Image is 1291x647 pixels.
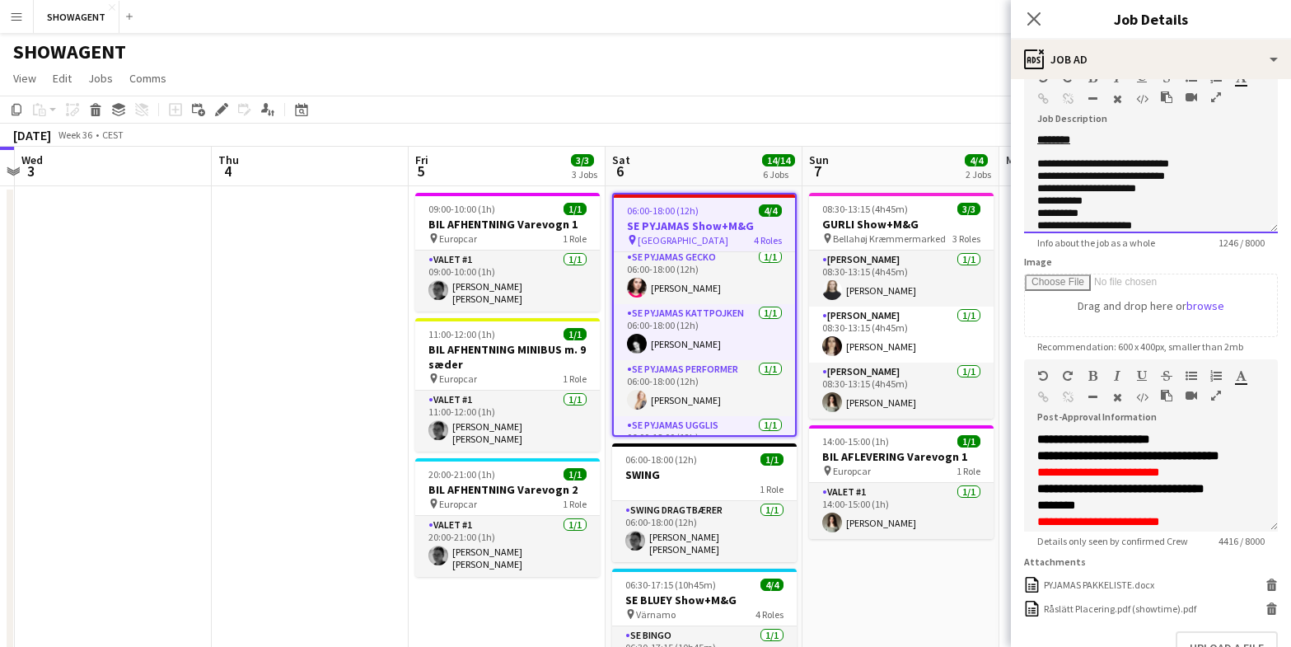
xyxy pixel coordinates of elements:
[1235,369,1247,382] button: Text Color
[612,467,797,482] h3: SWING
[625,453,697,466] span: 06:00-18:00 (12h)
[563,373,587,385] span: 1 Role
[46,68,78,89] a: Edit
[563,232,587,245] span: 1 Role
[413,162,428,181] span: 5
[754,234,782,246] span: 4 Roles
[415,458,600,577] app-job-card: 20:00-21:00 (1h)1/1BIL AFHENTNING Varevogn 2 Europcar1 RoleValet #11/120:00-21:00 (1h)[PERSON_NAM...
[1087,391,1098,404] button: Horizontal Line
[439,232,477,245] span: Europcar
[627,204,699,217] span: 06:00-18:00 (12h)
[809,449,994,464] h3: BIL AFLEVERING Varevogn 1
[21,152,43,167] span: Wed
[966,168,991,181] div: 2 Jobs
[1161,369,1172,382] button: Strikethrough
[809,483,994,539] app-card-role: Valet #11/114:00-15:00 (1h)[PERSON_NAME]
[1087,92,1098,105] button: Horizontal Line
[7,68,43,89] a: View
[1210,369,1222,382] button: Ordered List
[760,453,783,466] span: 1/1
[1210,91,1222,104] button: Fullscreen
[415,482,600,497] h3: BIL AFHENTNING Varevogn 2
[612,593,797,607] h3: SE BLUEY Show+M&G
[612,152,630,167] span: Sat
[439,373,477,385] span: Europcar
[19,162,43,181] span: 3
[1205,237,1278,249] span: 1246 / 8000
[1006,152,1027,167] span: Mon
[439,498,477,510] span: Europcar
[807,162,829,181] span: 7
[564,328,587,340] span: 1/1
[428,203,495,215] span: 09:00-10:00 (1h)
[809,363,994,419] app-card-role: [PERSON_NAME]1/108:30-13:15 (4h45m)[PERSON_NAME]
[1024,535,1201,547] span: Details only seen by confirmed Crew
[614,304,795,360] app-card-role: SE PYJAMAS KATTPOJKEN1/106:00-18:00 (12h)[PERSON_NAME]
[129,71,166,86] span: Comms
[809,217,994,232] h3: GURLI Show+M&G
[571,154,594,166] span: 3/3
[1161,91,1172,104] button: Paste as plain text
[763,168,794,181] div: 6 Jobs
[102,129,124,141] div: CEST
[415,193,600,312] app-job-card: 09:00-10:00 (1h)1/1BIL AFHENTNING Varevogn 1 Europcar1 RoleValet #11/109:00-10:00 (1h)[PERSON_NAM...
[952,232,980,245] span: 3 Roles
[218,152,239,167] span: Thu
[1024,340,1256,353] span: Recommendation: 600 x 400px, smaller than 2mb
[965,154,988,166] span: 4/4
[809,251,994,307] app-card-role: [PERSON_NAME]1/108:30-13:15 (4h45m)[PERSON_NAME]
[54,129,96,141] span: Week 36
[88,71,113,86] span: Jobs
[614,218,795,233] h3: SE PYJAMAS Show+M&G
[833,232,946,245] span: Bellahøj Kræmmermarked
[1111,369,1123,382] button: Italic
[428,468,495,481] span: 20:00-21:00 (1h)
[53,71,72,86] span: Edit
[13,71,36,86] span: View
[563,498,587,510] span: 1 Role
[34,1,119,33] button: SHOWAGENT
[428,328,495,340] span: 11:00-12:00 (1h)
[1011,40,1291,79] div: Job Ad
[1024,237,1168,249] span: Info about the job as a whole
[1161,389,1172,402] button: Paste as plain text
[1136,391,1148,404] button: HTML Code
[13,40,126,64] h1: SHOWAGENT
[625,579,716,591] span: 06:30-17:15 (10h45m)
[1186,369,1197,382] button: Unordered List
[610,162,630,181] span: 6
[1003,162,1027,181] span: 8
[1205,535,1278,547] span: 4416 / 8000
[614,360,795,416] app-card-role: SE PYJAMAS Performer1/106:00-18:00 (12h)[PERSON_NAME]
[822,435,889,448] span: 14:00-15:00 (1h)
[636,608,676,621] span: Värnamo
[638,234,728,246] span: [GEOGRAPHIC_DATA]
[612,443,797,562] div: 06:00-18:00 (12h)1/1SWING1 RoleSWING Dragtbærer1/106:00-18:00 (12h)[PERSON_NAME] [PERSON_NAME] [P...
[822,203,908,215] span: 08:30-13:15 (4h45m)
[762,154,795,166] span: 14/14
[1044,579,1154,591] div: PYJAMAS PAKKELISTE.docx
[1011,8,1291,30] h3: Job Details
[612,193,797,437] app-job-card: 06:00-18:00 (12h)4/4SE PYJAMAS Show+M&G [GEOGRAPHIC_DATA]4 RolesSE PYJAMAS GECKO1/106:00-18:00 (1...
[809,193,994,419] app-job-card: 08:30-13:15 (4h45m)3/3GURLI Show+M&G Bellahøj Kræmmermarked3 Roles[PERSON_NAME]1/108:30-13:15 (4h...
[1044,602,1196,615] div: Råslätt Placering.pdf (showtime).pdf
[415,342,600,372] h3: BIL AFHENTNING MINIBUS m. 9 sæder
[957,203,980,215] span: 3/3
[415,318,600,452] app-job-card: 11:00-12:00 (1h)1/1BIL AFHENTNING MINIBUS m. 9 sæder Europcar1 RoleValet #11/111:00-12:00 (1h)[PE...
[415,516,600,577] app-card-role: Valet #11/120:00-21:00 (1h)[PERSON_NAME] [PERSON_NAME] [PERSON_NAME]
[564,203,587,215] span: 1/1
[614,248,795,304] app-card-role: SE PYJAMAS GECKO1/106:00-18:00 (12h)[PERSON_NAME]
[614,416,795,472] app-card-role: SE PYJAMAS UGGLIS1/106:00-18:00 (12h)
[1111,92,1123,105] button: Clear Formatting
[13,127,51,143] div: [DATE]
[415,152,428,167] span: Fri
[760,483,783,495] span: 1 Role
[1136,369,1148,382] button: Underline
[415,251,600,312] app-card-role: Valet #11/109:00-10:00 (1h)[PERSON_NAME] [PERSON_NAME] [PERSON_NAME]
[564,468,587,481] span: 1/1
